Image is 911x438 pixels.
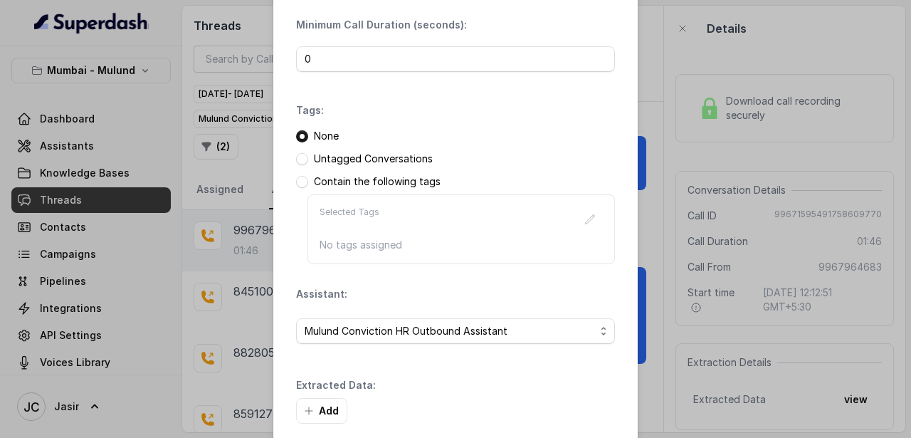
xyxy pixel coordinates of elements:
[314,174,441,189] p: Contain the following tags
[296,398,347,424] button: Add
[296,378,376,392] p: Extracted Data:
[296,287,347,301] p: Assistant:
[320,207,379,232] p: Selected Tags
[296,318,615,344] button: Mulund Conviction HR Outbound Assistant
[305,323,595,340] span: Mulund Conviction HR Outbound Assistant
[296,18,467,32] p: Minimum Call Duration (seconds):
[296,103,324,118] p: Tags:
[314,129,339,143] p: None
[314,152,433,166] p: Untagged Conversations
[320,238,603,252] p: No tags assigned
